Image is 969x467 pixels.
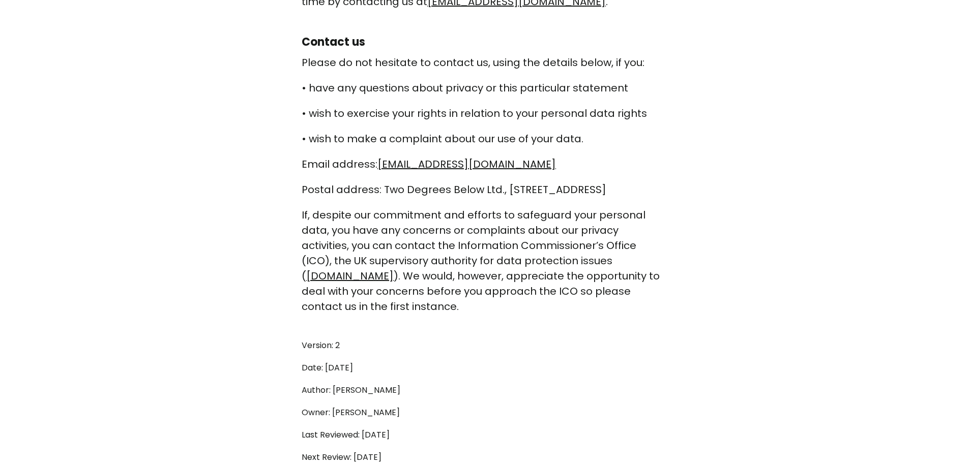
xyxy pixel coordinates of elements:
[302,451,667,463] p: Next Review: [DATE]
[302,80,667,96] p: • have any questions about privacy or this particular statement
[302,106,667,121] p: • wish to exercise your rights in relation to your personal data rights
[302,131,667,146] p: • wish to make a complaint about our use of your data.
[302,35,667,50] h4: Contact us
[302,384,667,396] p: Author: [PERSON_NAME]
[302,362,667,374] p: Date: [DATE]
[377,157,556,171] a: [EMAIL_ADDRESS][DOMAIN_NAME]
[302,182,667,197] p: Postal address: Two Degrees Below Ltd., [STREET_ADDRESS]
[302,55,667,70] p: Please do not hesitate to contact us, using the details below, if you:
[302,339,667,352] p: Version: 2
[302,207,667,314] p: If, despite our commitment and efforts to safeguard your personal data, you have any concerns or ...
[302,157,667,172] p: Email address:
[302,407,667,419] p: Owner: [PERSON_NAME]
[302,429,667,441] p: Last Reviewed: [DATE]
[306,269,394,283] a: [DOMAIN_NAME]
